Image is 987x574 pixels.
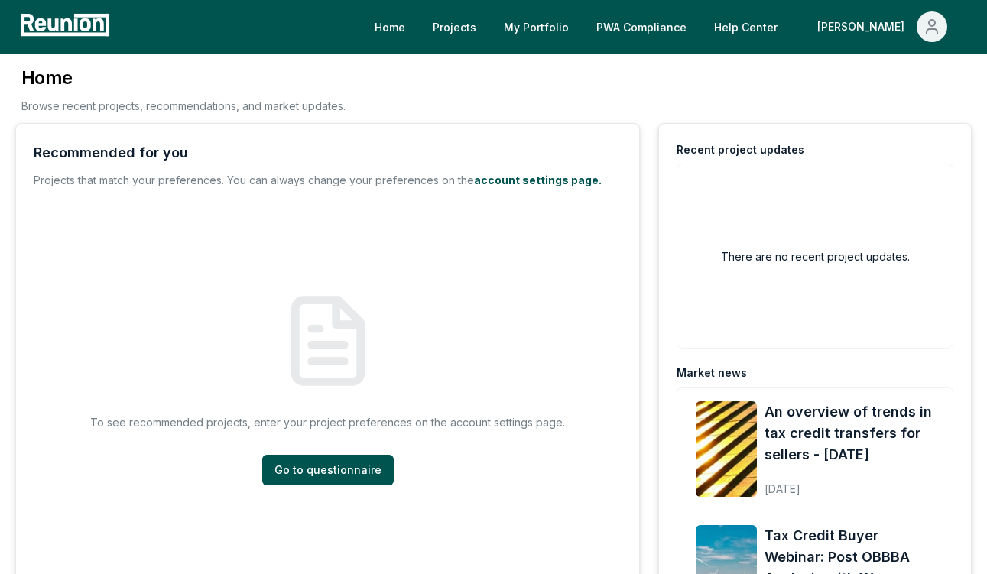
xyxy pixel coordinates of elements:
[805,11,959,42] button: [PERSON_NAME]
[765,470,934,497] div: [DATE]
[90,414,565,430] p: To see recommended projects, enter your project preferences on the account settings page.
[817,11,911,42] div: [PERSON_NAME]
[362,11,972,42] nav: Main
[677,142,804,157] div: Recent project updates
[34,142,188,164] div: Recommended for you
[34,173,474,186] span: Projects that match your preferences. You can always change your preferences on the
[474,173,602,186] a: account settings page.
[702,11,790,42] a: Help Center
[492,11,581,42] a: My Portfolio
[696,401,757,497] img: An overview of trends in tax credit transfers for sellers - September 2025
[584,11,699,42] a: PWA Compliance
[21,66,346,90] h3: Home
[420,11,489,42] a: Projects
[262,455,394,485] a: Go to questionnaire
[677,365,747,381] div: Market news
[362,11,417,42] a: Home
[21,98,346,114] p: Browse recent projects, recommendations, and market updates.
[721,248,910,264] h2: There are no recent project updates.
[765,401,934,465] a: An overview of trends in tax credit transfers for sellers - [DATE]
